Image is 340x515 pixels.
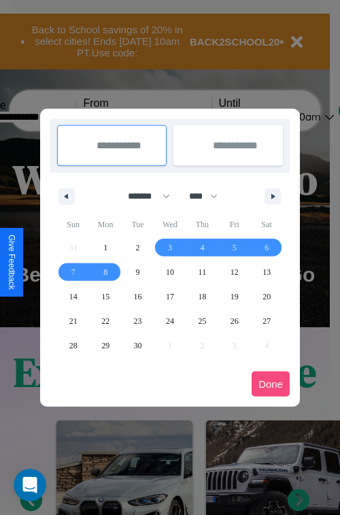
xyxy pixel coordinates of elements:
[122,214,154,235] span: Tue
[233,235,237,260] span: 5
[69,333,78,358] span: 28
[57,284,89,309] button: 14
[251,284,283,309] button: 20
[186,284,218,309] button: 18
[252,371,290,397] button: Done
[218,260,250,284] button: 12
[101,333,109,358] span: 29
[154,214,186,235] span: Wed
[122,309,154,333] button: 23
[154,235,186,260] button: 3
[186,214,218,235] span: Thu
[89,235,121,260] button: 1
[89,333,121,358] button: 29
[265,235,269,260] span: 6
[218,309,250,333] button: 26
[218,284,250,309] button: 19
[101,309,109,333] span: 22
[262,284,271,309] span: 20
[89,214,121,235] span: Mon
[218,214,250,235] span: Fri
[154,309,186,333] button: 24
[136,235,140,260] span: 2
[251,214,283,235] span: Sat
[231,284,239,309] span: 19
[231,260,239,284] span: 12
[103,260,107,284] span: 8
[122,284,154,309] button: 16
[186,260,218,284] button: 11
[134,333,142,358] span: 30
[199,260,207,284] span: 11
[57,214,89,235] span: Sun
[168,235,172,260] span: 3
[166,309,174,333] span: 24
[122,260,154,284] button: 9
[198,309,206,333] span: 25
[231,309,239,333] span: 26
[200,235,204,260] span: 4
[57,309,89,333] button: 21
[7,235,16,290] div: Give Feedback
[69,284,78,309] span: 14
[89,260,121,284] button: 8
[71,260,75,284] span: 7
[154,260,186,284] button: 10
[251,309,283,333] button: 27
[262,260,271,284] span: 13
[186,235,218,260] button: 4
[57,260,89,284] button: 7
[251,260,283,284] button: 13
[262,309,271,333] span: 27
[136,260,140,284] span: 9
[69,309,78,333] span: 21
[134,309,142,333] span: 23
[251,235,283,260] button: 6
[122,333,154,358] button: 30
[101,284,109,309] span: 15
[57,333,89,358] button: 28
[89,284,121,309] button: 15
[154,284,186,309] button: 17
[103,235,107,260] span: 1
[89,309,121,333] button: 22
[122,235,154,260] button: 2
[166,260,174,284] span: 10
[14,469,46,501] iframe: Intercom live chat
[186,309,218,333] button: 25
[166,284,174,309] span: 17
[134,284,142,309] span: 16
[198,284,206,309] span: 18
[218,235,250,260] button: 5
